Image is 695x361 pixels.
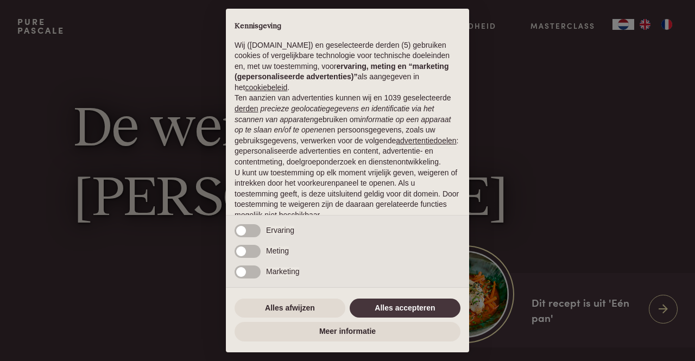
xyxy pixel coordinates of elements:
button: Meer informatie [235,322,460,341]
span: Ervaring [266,226,294,235]
span: Meting [266,246,289,255]
button: Alles accepteren [350,299,460,318]
h2: Kennisgeving [235,22,460,31]
p: Ten aanzien van advertenties kunnen wij en 1039 geselecteerde gebruiken om en persoonsgegevens, z... [235,93,460,167]
button: advertentiedoelen [396,136,456,147]
a: cookiebeleid [245,83,287,92]
button: derden [235,104,258,115]
button: Alles afwijzen [235,299,345,318]
em: precieze geolocatiegegevens en identificatie via het scannen van apparaten [235,104,434,124]
span: Marketing [266,267,299,276]
strong: ervaring, meting en “marketing (gepersonaliseerde advertenties)” [235,62,448,81]
em: informatie op een apparaat op te slaan en/of te openen [235,115,451,135]
p: U kunt uw toestemming op elk moment vrijelijk geven, weigeren of intrekken door het voorkeurenpan... [235,168,460,221]
p: Wij ([DOMAIN_NAME]) en geselecteerde derden (5) gebruiken cookies of vergelijkbare technologie vo... [235,40,460,93]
